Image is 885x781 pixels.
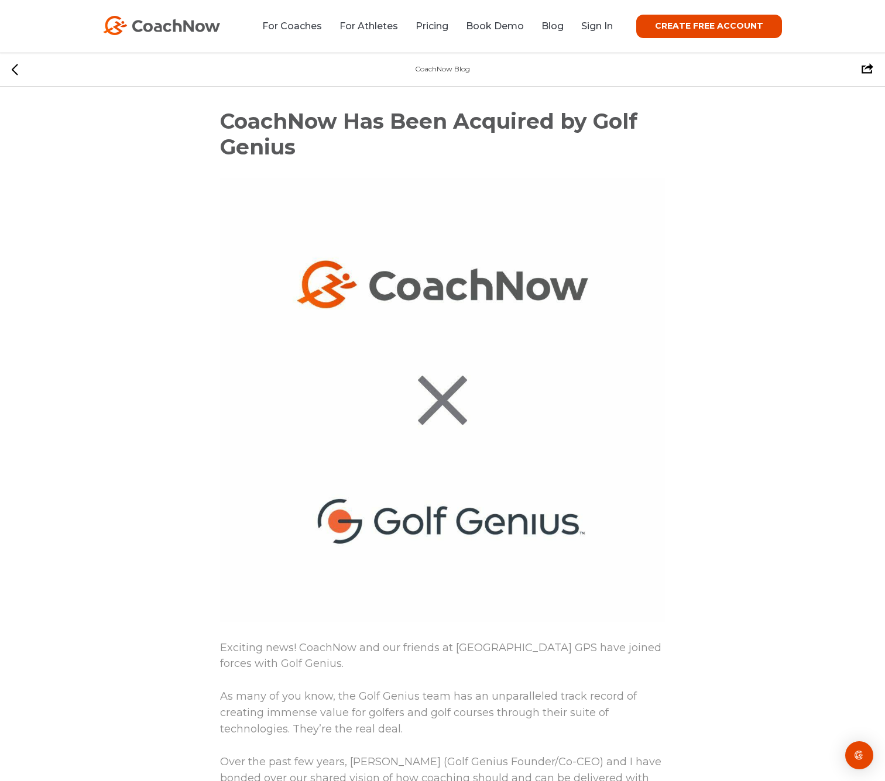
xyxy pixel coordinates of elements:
[339,20,398,32] a: For Athletes
[416,20,448,32] a: Pricing
[466,20,524,32] a: Book Demo
[636,15,782,38] a: CREATE FREE ACCOUNT
[581,20,613,32] a: Sign In
[103,16,220,35] img: CoachNow Logo
[541,20,564,32] a: Blog
[262,20,322,32] a: For Coaches
[220,108,637,160] span: CoachNow Has Been Acquired by Golf Genius
[415,64,470,75] div: CoachNow Blog
[220,178,665,622] img: CoachNow Has Been Acquired by Golf Genius
[845,741,873,769] div: Open Intercom Messenger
